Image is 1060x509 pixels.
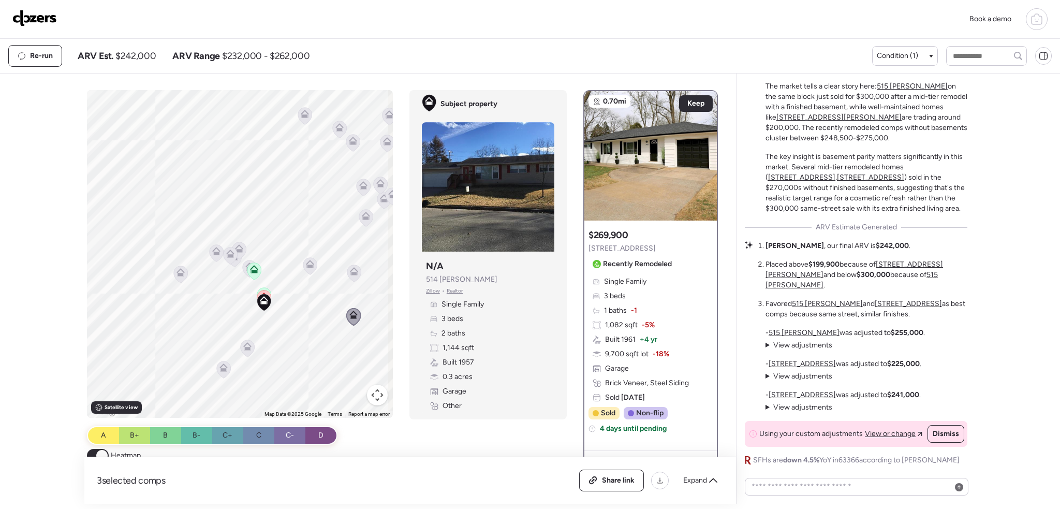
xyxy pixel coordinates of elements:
[603,259,672,269] span: Recently Remodeled
[443,357,474,368] span: Built 1957
[653,349,669,359] span: -18%
[765,371,832,382] summary: View adjustments
[348,411,390,417] a: Report a map error
[640,335,657,345] span: + 4 yr
[600,424,667,434] span: 4 days until pending
[631,306,637,316] span: -1
[769,359,836,368] a: [STREET_ADDRESS]
[588,243,656,254] span: [STREET_ADDRESS]
[447,287,463,295] span: Realtor
[604,277,646,287] span: Single Family
[768,173,835,182] a: [STREET_ADDRESS]
[783,456,819,464] span: down 4.5%
[443,343,474,353] span: 1,144 sqft
[887,390,919,399] strong: $241,000
[773,403,832,412] span: View adjustments
[620,393,645,402] span: [DATE]
[90,404,124,418] img: Google
[130,430,139,441] span: B+
[264,411,321,417] span: Map Data ©2025 Google
[163,430,168,441] span: B
[876,241,909,250] strong: $242,000
[642,320,655,330] span: -5%
[765,152,967,214] p: The key insight is basement parity matters significantly in this market. Several mid-tier remodel...
[816,222,897,232] span: ARV Estimate Generated
[605,320,638,330] span: 1,082 sqft
[765,299,967,319] li: Favored and as best comps because same street, similar finishes.
[877,51,918,61] span: Condition (1)
[605,363,629,374] span: Garage
[441,328,465,339] span: 2 baths
[969,14,1011,23] span: Book a demo
[773,372,832,381] span: View adjustments
[765,81,967,143] p: The market tells a clear story here: on the same block just sold for $300,000 after a mid-tier re...
[765,390,921,400] p: - was adjusted to .
[328,411,342,417] a: Terms (opens in new tab)
[441,314,463,324] span: 3 beds
[776,113,902,122] a: [STREET_ADDRESS][PERSON_NAME]
[604,291,626,301] span: 3 beds
[172,50,220,62] span: ARV Range
[933,429,959,439] span: Dismiss
[865,429,922,439] a: View or change
[222,50,310,62] span: $232,000 - $262,000
[442,287,445,295] span: •
[286,430,294,441] span: C-
[443,386,466,397] span: Garage
[891,328,923,337] strong: $255,000
[865,429,916,439] span: View or change
[837,173,904,182] a: [STREET_ADDRESS]
[193,430,200,441] span: B-
[90,404,124,418] a: Open this area in Google Maps (opens a new window)
[765,241,824,250] strong: [PERSON_NAME]
[605,335,636,345] span: Built 1961
[588,229,628,241] h3: $269,900
[765,328,925,338] p: - was adjusted to .
[441,299,484,310] span: Single Family
[683,475,707,486] span: Expand
[769,328,840,337] a: 515 [PERSON_NAME]
[367,385,388,405] button: Map camera controls
[759,429,863,439] span: Using your custom adjustments
[605,378,689,388] span: Brick Veneer, Steel Siding
[765,402,832,413] summary: View adjustments
[440,99,497,109] span: Subject property
[765,259,967,290] li: Placed above because of and below because of .
[30,51,53,61] span: Re-run
[636,408,664,418] span: Non-flip
[101,430,106,441] span: A
[808,260,840,269] strong: $199,900
[605,392,645,403] span: Sold
[256,430,261,441] span: C
[792,299,863,308] a: 515 [PERSON_NAME]
[604,306,627,316] span: 1 baths
[426,287,440,295] span: Zillow
[753,455,960,466] span: SFHs are YoY in 63366 according to [PERSON_NAME]
[12,10,57,26] img: Logo
[78,50,113,62] span: ARV Est.
[605,349,649,359] span: 9,700 sqft lot
[443,401,462,411] span: Other
[601,408,615,418] span: Sold
[687,98,704,109] span: Keep
[603,96,626,107] span: 0.70mi
[105,403,138,412] span: Satellite view
[875,299,942,308] a: [STREET_ADDRESS]
[769,390,836,399] u: [STREET_ADDRESS]
[773,341,832,350] span: View adjustments
[765,340,832,351] summary: View adjustments
[223,430,232,441] span: C+
[765,359,921,369] p: - was adjusted to .
[877,82,948,91] a: 515 [PERSON_NAME]
[115,50,156,62] span: $242,000
[426,274,497,285] span: 514 [PERSON_NAME]
[318,430,323,441] span: D
[97,474,166,487] span: 3 selected comps
[602,475,635,486] span: Share link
